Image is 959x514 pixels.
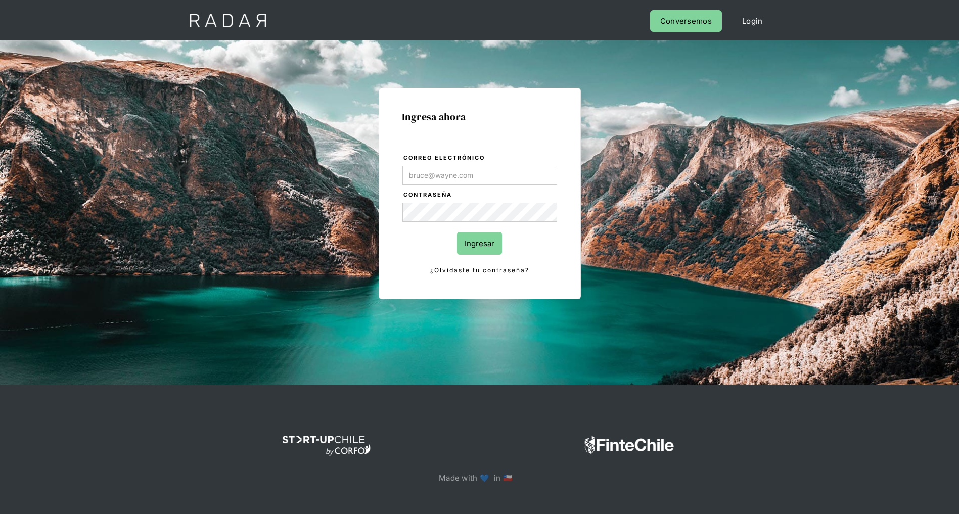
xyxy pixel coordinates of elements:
input: Ingresar [457,232,502,255]
p: Made with 💙 in 🇨🇱 [439,471,520,485]
a: Conversemos [650,10,722,32]
a: ¿Olvidaste tu contraseña? [402,265,557,276]
form: Login Form [402,153,558,276]
a: Login [732,10,773,32]
h1: Ingresa ahora [402,111,558,122]
label: Correo electrónico [403,153,557,163]
label: Contraseña [403,190,557,200]
input: bruce@wayne.com [402,166,557,185]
